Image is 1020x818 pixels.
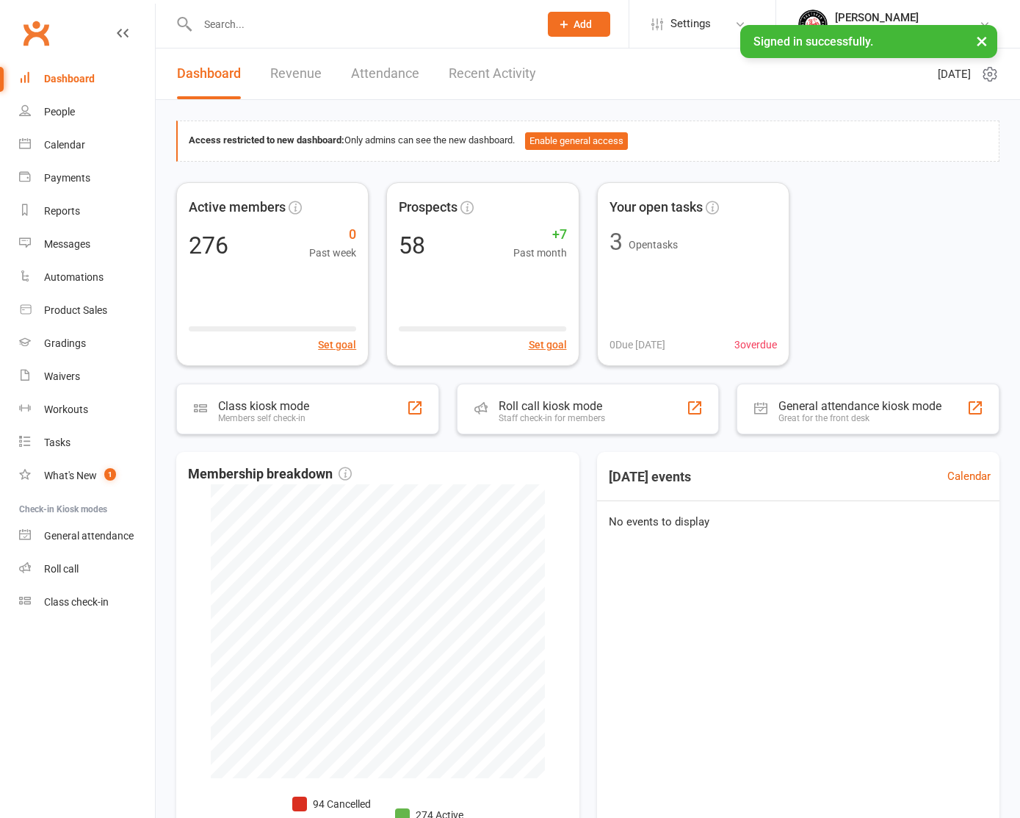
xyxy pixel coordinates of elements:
span: Past month [513,245,567,261]
div: Members self check-in [218,413,309,423]
div: Gradings [44,337,86,349]
div: Waivers [44,370,80,382]
span: Membership breakdown [188,464,352,485]
a: Revenue [270,49,322,99]
div: Global Shotokan Karate Pty Ltd [835,24,979,37]
span: 0 [309,224,356,245]
a: People [19,96,155,129]
span: Open tasks [629,239,678,251]
a: Payments [19,162,155,195]
span: [DATE] [938,65,971,83]
div: Only admins can see the new dashboard. [189,132,988,150]
div: 276 [189,234,228,257]
span: Active members [189,197,286,218]
button: Set goal [318,337,356,353]
div: What's New [44,470,97,481]
div: Class check-in [44,596,109,608]
div: Dashboard [44,73,95,85]
span: Add [574,18,592,30]
a: Recent Activity [449,49,536,99]
a: Roll call [19,553,155,586]
div: General attendance kiosk mode [778,399,941,413]
button: Set goal [529,337,567,353]
a: Gradings [19,327,155,360]
button: × [969,25,995,57]
h3: [DATE] events [597,464,703,490]
a: Workouts [19,393,155,426]
a: Waivers [19,360,155,393]
span: Signed in successfully. [753,35,873,49]
a: What's New1 [19,459,155,492]
a: Messages [19,228,155,261]
span: Prospects [399,197,457,218]
div: People [44,106,75,118]
span: Settings [670,7,711,40]
div: Automations [44,271,104,283]
div: 3 [610,230,623,254]
a: Automations [19,261,155,294]
div: Great for the front desk [778,413,941,423]
a: Dashboard [177,49,241,99]
a: Clubworx [18,15,54,51]
button: Add [548,12,610,37]
span: 1 [104,468,116,481]
div: Messages [44,238,90,250]
a: Reports [19,195,155,228]
div: Roll call kiosk mode [499,399,605,413]
a: Calendar [19,129,155,162]
div: Staff check-in for members [499,413,605,423]
div: Reports [44,205,80,217]
span: +7 [513,224,567,245]
img: thumb_image1750234934.png [798,10,828,39]
a: Class kiosk mode [19,586,155,619]
div: Payments [44,172,90,184]
a: Product Sales [19,294,155,327]
div: Tasks [44,437,70,448]
div: No events to display [591,501,1006,542]
a: Calendar [947,467,991,485]
div: Class kiosk mode [218,399,309,413]
div: Roll call [44,563,79,575]
div: General attendance [44,530,134,542]
a: General attendance kiosk mode [19,520,155,553]
li: 94 Cancelled [292,796,372,812]
div: Calendar [44,139,85,151]
input: Search... [193,14,529,35]
button: Enable general access [525,132,628,150]
a: Attendance [351,49,419,99]
strong: Access restricted to new dashboard: [189,134,344,146]
div: Workouts [44,403,88,415]
div: 58 [399,234,425,257]
span: Your open tasks [610,197,703,218]
a: Tasks [19,426,155,459]
a: Dashboard [19,62,155,96]
span: 0 Due [DATE] [610,337,665,353]
span: 3 overdue [734,337,777,353]
div: Product Sales [44,304,107,316]
div: [PERSON_NAME] [835,11,979,24]
span: Past week [309,245,356,261]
